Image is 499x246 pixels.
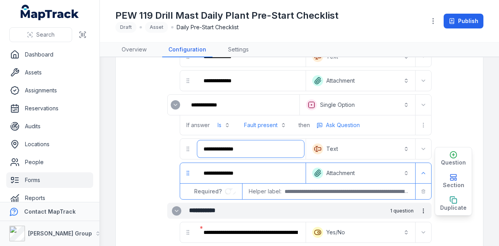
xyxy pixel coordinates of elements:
[417,74,430,87] button: Expand
[249,188,281,195] span: Helper label:
[6,65,93,80] a: Assets
[185,146,191,152] svg: drag
[444,14,483,28] button: Publish
[6,154,93,170] a: People
[417,143,430,155] button: Expand
[417,226,430,239] button: Expand
[441,159,466,166] span: Question
[435,170,472,193] button: Section
[171,100,180,110] button: Expand
[194,188,225,195] span: Required?
[6,119,93,134] a: Audits
[185,96,298,113] div: :rkki:-form-item-label
[417,99,430,111] button: Expand
[435,147,472,170] button: Question
[6,190,93,206] a: Reports
[440,204,467,212] span: Duplicate
[213,118,235,132] button: Is
[197,224,304,241] div: :rkjk:-form-item-label
[301,96,414,113] button: Single Option
[36,31,55,39] span: Search
[180,73,196,88] div: drag
[6,136,93,152] a: Locations
[115,42,153,57] a: Overview
[239,118,291,132] button: Fault present
[177,23,239,31] span: Daily Pre-Start Checklist
[21,5,79,20] a: MapTrack
[326,121,360,129] span: Ask Question
[9,27,72,42] button: Search
[145,22,168,33] div: Asset
[185,170,191,176] svg: drag
[186,121,210,129] span: If answer
[6,83,93,98] a: Assignments
[24,208,76,215] strong: Contact MapTrack
[225,188,236,195] input: :rklh:-form-item-label
[6,172,93,188] a: Forms
[185,78,191,84] svg: drag
[180,225,196,240] div: drag
[443,181,464,189] span: Section
[417,119,430,131] button: more-detail
[308,224,414,241] button: Yes/No
[197,140,304,158] div: :rkl4:-form-item-label
[417,167,430,179] button: Expand
[313,119,363,131] button: more-detail
[308,165,414,182] button: Attachment
[185,229,191,235] svg: drag
[299,121,310,129] span: then
[115,22,136,33] div: Draft
[162,42,212,57] a: Configuration
[115,9,338,22] h1: PEW 119 Drill Mast Daily Plant Pre-Start Checklist
[168,97,183,113] div: :rkkh:-form-item-label
[6,47,93,62] a: Dashboard
[172,206,181,216] button: Expand
[197,165,304,182] div: :rklc:-form-item-label
[417,204,430,218] button: more-detail
[222,42,255,57] a: Settings
[308,72,414,89] button: Attachment
[197,72,304,89] div: :rkja:-form-item-label
[308,140,414,158] button: Text
[28,230,92,237] strong: [PERSON_NAME] Group
[6,101,93,116] a: Reservations
[180,141,196,157] div: drag
[180,165,196,181] div: drag
[435,193,472,215] button: Duplicate
[390,208,414,214] span: 1 question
